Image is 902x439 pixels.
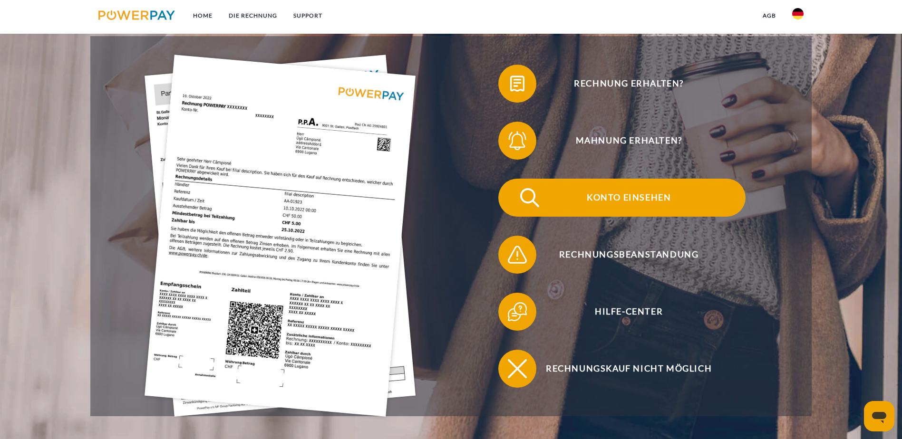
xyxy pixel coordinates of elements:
a: Home [185,7,221,24]
a: DIE RECHNUNG [221,7,285,24]
img: single_invoice_powerpay_de.jpg [145,55,416,417]
a: agb [755,7,784,24]
img: qb_help.svg [505,300,529,324]
span: Konto einsehen [512,179,745,217]
img: logo-powerpay.svg [98,10,175,20]
img: de [792,8,804,19]
img: qb_search.svg [518,186,542,210]
button: Konto einsehen [498,179,746,217]
img: qb_warning.svg [505,243,529,267]
span: Rechnungskauf nicht möglich [512,350,745,388]
button: Rechnung erhalten? [498,65,746,103]
button: Mahnung erhalten? [498,122,746,160]
img: qb_bill.svg [505,72,529,95]
a: SUPPORT [285,7,330,24]
iframe: Schaltfläche zum Öffnen des Messaging-Fensters [864,401,894,431]
span: Rechnungsbeanstandung [512,236,745,274]
button: Rechnungsbeanstandung [498,236,746,274]
img: qb_close.svg [505,357,529,381]
span: Rechnung erhalten? [512,65,745,103]
img: qb_bell.svg [505,129,529,153]
span: Mahnung erhalten? [512,122,745,160]
button: Rechnungskauf nicht möglich [498,350,746,388]
span: Hilfe-Center [512,293,745,331]
button: Hilfe-Center [498,293,746,331]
